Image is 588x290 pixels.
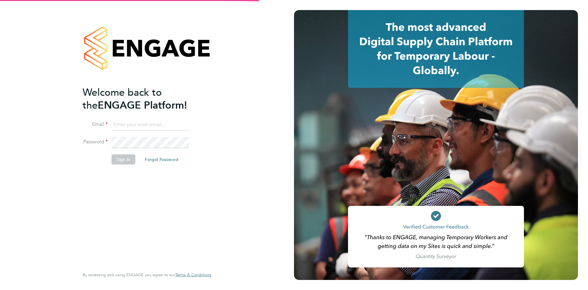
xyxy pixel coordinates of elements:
span: By accessing and using ENGAGE you agree to our [83,272,211,277]
a: Terms & Conditions [175,272,211,277]
button: Sign In [112,154,135,164]
input: Enter your work email... [112,119,189,131]
h2: ENGAGE Platform! [83,86,205,112]
label: Email [83,121,108,128]
label: Password [83,139,108,145]
button: Forgot Password [140,154,183,164]
span: Welcome back to the [83,86,162,111]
